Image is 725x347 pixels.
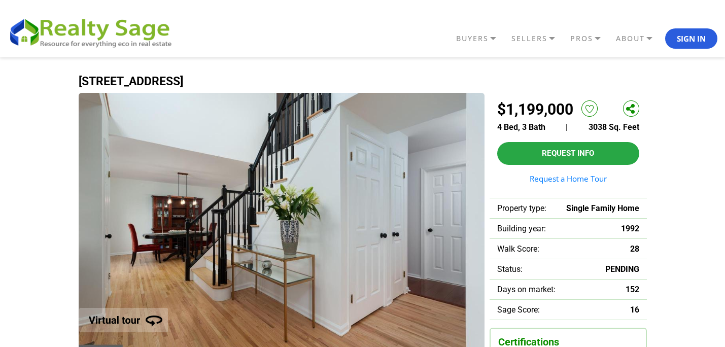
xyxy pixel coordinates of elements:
[605,264,639,274] span: PENDING
[497,122,545,132] span: 4 Bed, 3 Bath
[497,175,639,183] a: Request a Home Tour
[79,75,647,88] h1: [STREET_ADDRESS]
[497,305,540,315] span: Sage Score:
[497,264,523,274] span: Status:
[454,30,509,47] a: BUYERS
[589,122,639,132] span: 3038 Sq. Feet
[568,30,613,47] a: PROS
[497,100,573,118] h2: $1,199,000
[630,305,639,315] span: 16
[566,122,568,132] span: |
[566,203,639,213] span: Single Family Home
[8,15,180,49] img: REALTY SAGE
[497,285,556,294] span: Days on market:
[497,142,639,165] button: Request Info
[665,28,717,49] button: Sign In
[497,203,546,213] span: Property type:
[497,244,539,254] span: Walk Score:
[626,285,639,294] span: 152
[613,30,665,47] a: ABOUT
[621,224,639,233] span: 1992
[509,30,568,47] a: SELLERS
[497,224,546,233] span: Building year:
[630,244,639,254] span: 28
